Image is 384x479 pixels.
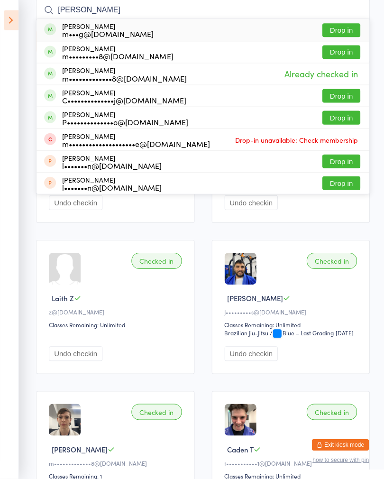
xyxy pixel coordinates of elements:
[52,444,108,454] span: [PERSON_NAME]
[232,133,360,147] span: Drop-in unavailable: Check membership
[131,404,182,420] div: Checked in
[224,308,360,316] div: J•••••••••s@[DOMAIN_NAME]
[49,347,102,361] button: Undo checkin
[62,31,154,38] div: m•••g@[DOMAIN_NAME]
[322,24,360,38] button: Drop in
[62,97,186,104] div: C••••••••••••••j@[DOMAIN_NAME]
[62,75,186,83] div: m•••••••••••••8@[DOMAIN_NAME]
[322,177,360,191] button: Drop in
[306,253,357,269] div: Checked in
[49,321,184,329] div: Classes Remaining: Unlimited
[224,253,256,285] img: image1724659726.png
[62,23,154,38] div: [PERSON_NAME]
[224,347,278,361] button: Undo checkin
[224,459,360,467] div: t•••••••••••1@[DOMAIN_NAME]
[306,404,357,420] div: Checked in
[62,67,186,83] div: [PERSON_NAME]
[131,253,182,269] div: Checked in
[322,155,360,169] button: Drop in
[224,196,278,211] button: Undo checkin
[312,457,368,463] button: how to secure with pin
[62,89,186,104] div: [PERSON_NAME]
[62,140,210,148] div: m••••••••••••••••••••e@[DOMAIN_NAME]
[62,119,188,126] div: P••••••••••••••o@[DOMAIN_NAME]
[322,46,360,60] button: Drop in
[49,308,184,316] div: z@[DOMAIN_NAME]
[62,133,210,148] div: [PERSON_NAME]
[224,329,268,337] div: Brazilian Jiu-Jitsu
[62,46,173,61] div: [PERSON_NAME]
[322,111,360,125] button: Drop in
[282,66,360,83] span: Already checked in
[224,404,256,436] img: image1760143854.png
[62,53,173,61] div: m•••••••••8@[DOMAIN_NAME]
[52,294,74,304] span: Laith Z
[224,321,360,329] div: Classes Remaining: Unlimited
[227,294,283,304] span: [PERSON_NAME]
[49,196,102,211] button: Undo checkin
[62,176,162,192] div: [PERSON_NAME]
[49,459,184,467] div: m•••••••••••••8@[DOMAIN_NAME]
[62,162,162,170] div: l•••••••n@[DOMAIN_NAME]
[322,90,360,103] button: Drop in
[62,155,162,170] div: [PERSON_NAME]
[62,184,162,192] div: l•••••••n@[DOMAIN_NAME]
[49,404,81,436] img: image1727252054.png
[227,444,254,454] span: Caden T
[62,111,188,126] div: [PERSON_NAME]
[270,329,353,337] span: / Blue – Last Grading [DATE]
[311,439,368,451] button: Exit kiosk mode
